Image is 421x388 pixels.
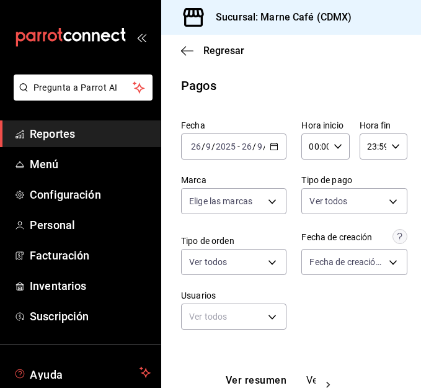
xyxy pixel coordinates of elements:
label: Hora inicio [301,121,349,130]
input: -- [241,142,252,151]
span: Pregunta a Parrot AI [33,81,133,94]
button: Regresar [181,45,244,56]
span: Configuración [30,186,151,203]
span: / [202,142,205,151]
input: -- [205,142,211,151]
span: Facturación [30,247,151,264]
span: Fecha de creación de orden [309,256,384,268]
button: open_drawer_menu [136,32,146,42]
span: - [237,142,240,151]
span: Ver todos [189,256,227,268]
input: -- [190,142,202,151]
label: Tipo de pago [301,176,407,184]
input: ---- [215,142,236,151]
div: Ver todos [181,304,286,330]
input: -- [257,142,263,151]
span: Ver todos [309,195,347,207]
span: / [263,142,267,151]
button: Pregunta a Parrot AI [14,74,153,101]
span: Elige las marcas [189,195,252,207]
label: Usuarios [181,291,286,300]
span: Menú [30,156,151,173]
span: Regresar [203,45,244,56]
span: Reportes [30,125,151,142]
span: / [252,142,256,151]
a: Pregunta a Parrot AI [9,90,153,103]
label: Fecha [181,121,286,130]
label: Hora fin [360,121,407,130]
span: / [211,142,215,151]
div: Fecha de creación [301,231,372,244]
span: Inventarios [30,277,151,294]
span: Personal [30,217,151,233]
label: Marca [181,176,286,184]
label: Tipo de orden [181,237,286,245]
h3: Sucursal: Marne Café (CDMX) [206,10,352,25]
span: Ayuda [30,365,135,380]
span: Suscripción [30,308,151,325]
div: Pagos [181,76,216,95]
